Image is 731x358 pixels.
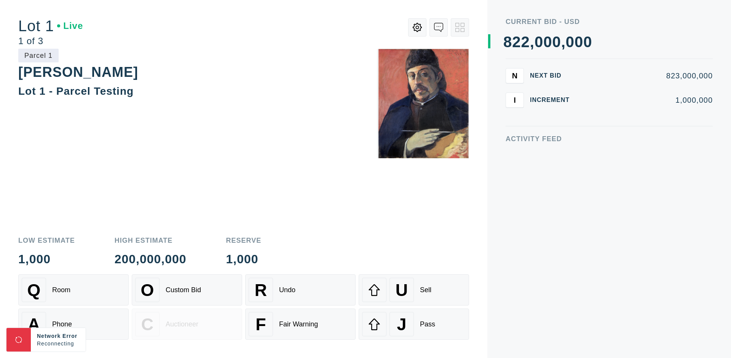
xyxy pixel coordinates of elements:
div: Network Error [37,332,80,340]
div: 2 [521,34,530,49]
div: 1,000 [18,253,75,265]
button: JPass [359,309,469,340]
div: 0 [543,34,552,49]
button: RUndo [245,274,356,305]
span: I [514,95,516,104]
div: 1 of 3 [18,37,83,46]
span: . [76,340,78,347]
div: 1,000 [226,253,262,265]
div: Pass [420,320,435,328]
div: 8 [503,34,512,49]
div: 0 [575,34,583,49]
span: Q [27,280,41,300]
span: . [78,340,80,347]
span: . [74,340,76,347]
div: Lot 1 [18,18,83,33]
div: 200,000,000 [115,253,187,265]
div: , [530,34,535,186]
button: OCustom Bid [132,274,242,305]
span: C [141,315,153,334]
div: Undo [279,286,295,294]
span: N [512,71,517,80]
div: 823,000,000 [582,72,713,80]
div: Low Estimate [18,237,75,244]
div: High Estimate [115,237,187,244]
span: O [141,280,154,300]
button: APhone [18,309,129,340]
div: 0 [583,34,592,49]
button: USell [359,274,469,305]
button: N [506,68,524,83]
div: Next Bid [530,73,576,79]
button: CAuctioneer [132,309,242,340]
div: Activity Feed [506,135,713,142]
button: I [506,92,524,108]
div: Increment [530,97,576,103]
div: Live [57,21,83,30]
span: R [255,280,267,300]
div: 0 [535,34,543,49]
span: U [396,280,408,300]
div: 0 [552,34,561,49]
button: FFair Warning [245,309,356,340]
div: [PERSON_NAME] [18,64,138,80]
div: Auctioneer [166,320,198,328]
div: Parcel 1 [18,49,59,62]
div: 1,000,000 [582,96,713,104]
div: , [561,34,566,186]
div: Custom Bid [166,286,201,294]
div: 0 [566,34,575,49]
div: 2 [512,34,521,49]
div: Fair Warning [279,320,318,328]
div: Sell [420,286,431,294]
div: Reserve [226,237,262,244]
div: Phone [52,320,72,328]
div: Lot 1 - Parcel Testing [18,85,134,97]
span: A [28,315,40,334]
button: QRoom [18,274,129,305]
span: J [397,315,406,334]
span: F [255,315,266,334]
div: Room [52,286,70,294]
div: Reconnecting [37,340,80,347]
div: Current Bid - USD [506,18,713,25]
